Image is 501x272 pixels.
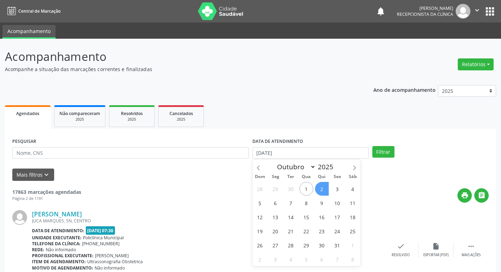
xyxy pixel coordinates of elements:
[284,210,298,224] span: Outubro 14, 2025
[32,235,82,241] b: Unidade executante:
[473,6,481,14] i: 
[373,85,436,94] p: Ano de acompanhamento
[478,191,486,199] i: 
[269,238,282,252] span: Outubro 27, 2025
[253,182,267,196] span: Setembro 28, 2025
[474,188,489,203] button: 
[315,238,329,252] span: Outubro 30, 2025
[2,25,56,39] a: Acompanhamento
[32,247,44,253] b: Rede:
[300,210,313,224] span: Outubro 15, 2025
[43,171,50,179] i: keyboard_arrow_down
[346,182,360,196] span: Outubro 4, 2025
[315,252,329,266] span: Novembro 6, 2025
[274,162,316,172] select: Month
[330,196,344,210] span: Outubro 10, 2025
[484,5,496,18] button: apps
[456,4,470,19] img: img
[5,48,349,65] p: Acompanhamento
[346,196,360,210] span: Outubro 11, 2025
[300,196,313,210] span: Outubro 8, 2025
[330,238,344,252] span: Outubro 31, 2025
[392,253,410,258] div: Resolvido
[300,252,313,266] span: Novembro 5, 2025
[397,11,453,17] span: Recepcionista da clínica
[346,238,360,252] span: Novembro 1, 2025
[462,253,481,258] div: Mais ações
[269,210,282,224] span: Outubro 13, 2025
[300,238,313,252] span: Outubro 29, 2025
[330,252,344,266] span: Novembro 7, 2025
[18,8,60,14] span: Central de Marcação
[32,253,94,259] b: Profissional executante:
[86,226,115,234] span: [DATE] 07:30
[298,175,314,179] span: Qua
[470,4,484,19] button: 
[163,117,199,122] div: 2025
[315,182,329,196] span: Outubro 2, 2025
[330,224,344,238] span: Outubro 24, 2025
[59,117,100,122] div: 2025
[59,110,100,116] span: Não compareceram
[269,196,282,210] span: Outubro 6, 2025
[46,247,76,253] span: Não informado
[12,147,249,159] input: Nome, CNS
[269,182,282,196] span: Setembro 29, 2025
[253,224,267,238] span: Outubro 19, 2025
[300,182,313,196] span: Outubro 1, 2025
[345,175,360,179] span: Sáb
[12,136,36,147] label: PESQUISAR
[423,253,449,258] div: Exportar (PDF)
[372,146,394,158] button: Filtrar
[284,182,298,196] span: Setembro 30, 2025
[12,210,27,225] img: img
[314,175,329,179] span: Qui
[329,175,345,179] span: Sex
[114,117,149,122] div: 2025
[95,253,129,259] span: [PERSON_NAME]
[467,242,475,250] i: 
[16,110,39,116] span: Agendados
[268,175,283,179] span: Seg
[300,224,313,238] span: Outubro 22, 2025
[32,259,86,265] b: Item de agendamento:
[330,210,344,224] span: Outubro 17, 2025
[32,218,383,224] div: JUCA MARQUES, SN, CENTRO
[346,224,360,238] span: Outubro 25, 2025
[12,189,81,195] strong: 17863 marcações agendadas
[376,6,386,16] button: notifications
[315,210,329,224] span: Outubro 16, 2025
[284,252,298,266] span: Novembro 4, 2025
[95,265,125,271] span: Não informado
[252,147,369,159] input: Selecione um intervalo
[5,5,60,17] a: Central de Marcação
[32,228,84,234] b: Data de atendimento:
[12,196,81,202] div: Página 2 de 1191
[32,241,81,247] b: Telefone da clínica:
[330,182,344,196] span: Outubro 3, 2025
[457,188,472,203] button: print
[253,196,267,210] span: Outubro 5, 2025
[397,242,405,250] i: check
[397,5,453,11] div: [PERSON_NAME]
[83,235,124,241] span: Policlínica Municipal
[253,210,267,224] span: Outubro 12, 2025
[346,252,360,266] span: Novembro 8, 2025
[269,252,282,266] span: Novembro 3, 2025
[253,238,267,252] span: Outubro 26, 2025
[432,242,440,250] i: insert_drive_file
[315,224,329,238] span: Outubro 23, 2025
[284,196,298,210] span: Outubro 7, 2025
[32,210,82,218] a: [PERSON_NAME]
[252,175,268,179] span: Dom
[284,224,298,238] span: Outubro 21, 2025
[461,191,469,199] i: print
[252,136,303,147] label: DATA DE ATENDIMENTO
[284,238,298,252] span: Outubro 28, 2025
[82,241,120,247] span: [PHONE_NUMBER]
[121,110,143,116] span: Resolvidos
[5,65,349,73] p: Acompanhe a situação das marcações correntes e finalizadas
[169,110,193,116] span: Cancelados
[346,210,360,224] span: Outubro 18, 2025
[315,196,329,210] span: Outubro 9, 2025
